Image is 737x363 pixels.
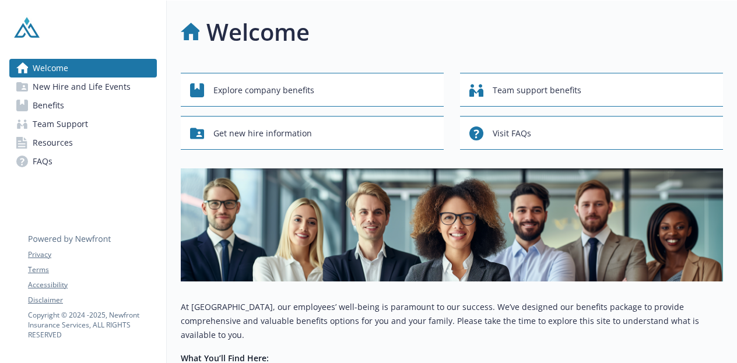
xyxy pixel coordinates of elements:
a: Terms [28,265,156,275]
a: New Hire and Life Events [9,77,157,96]
span: FAQs [33,152,52,171]
a: Privacy [28,249,156,260]
a: Resources [9,133,157,152]
h1: Welcome [206,15,310,50]
a: FAQs [9,152,157,171]
a: Benefits [9,96,157,115]
button: Team support benefits [460,73,723,107]
button: Get new hire information [181,116,444,150]
a: Disclaimer [28,295,156,305]
span: Team support benefits [493,79,581,101]
p: Copyright © 2024 - 2025 , Newfront Insurance Services, ALL RIGHTS RESERVED [28,310,156,340]
span: Visit FAQs [493,122,531,145]
button: Visit FAQs [460,116,723,150]
span: Welcome [33,59,68,77]
a: Welcome [9,59,157,77]
span: Get new hire information [213,122,312,145]
a: Team Support [9,115,157,133]
span: Benefits [33,96,64,115]
span: Explore company benefits [213,79,314,101]
span: Team Support [33,115,88,133]
img: overview page banner [181,168,723,281]
span: Resources [33,133,73,152]
span: New Hire and Life Events [33,77,131,96]
p: At [GEOGRAPHIC_DATA], our employees’ well-being is paramount to our success. We’ve designed our b... [181,300,723,342]
a: Accessibility [28,280,156,290]
button: Explore company benefits [181,73,444,107]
